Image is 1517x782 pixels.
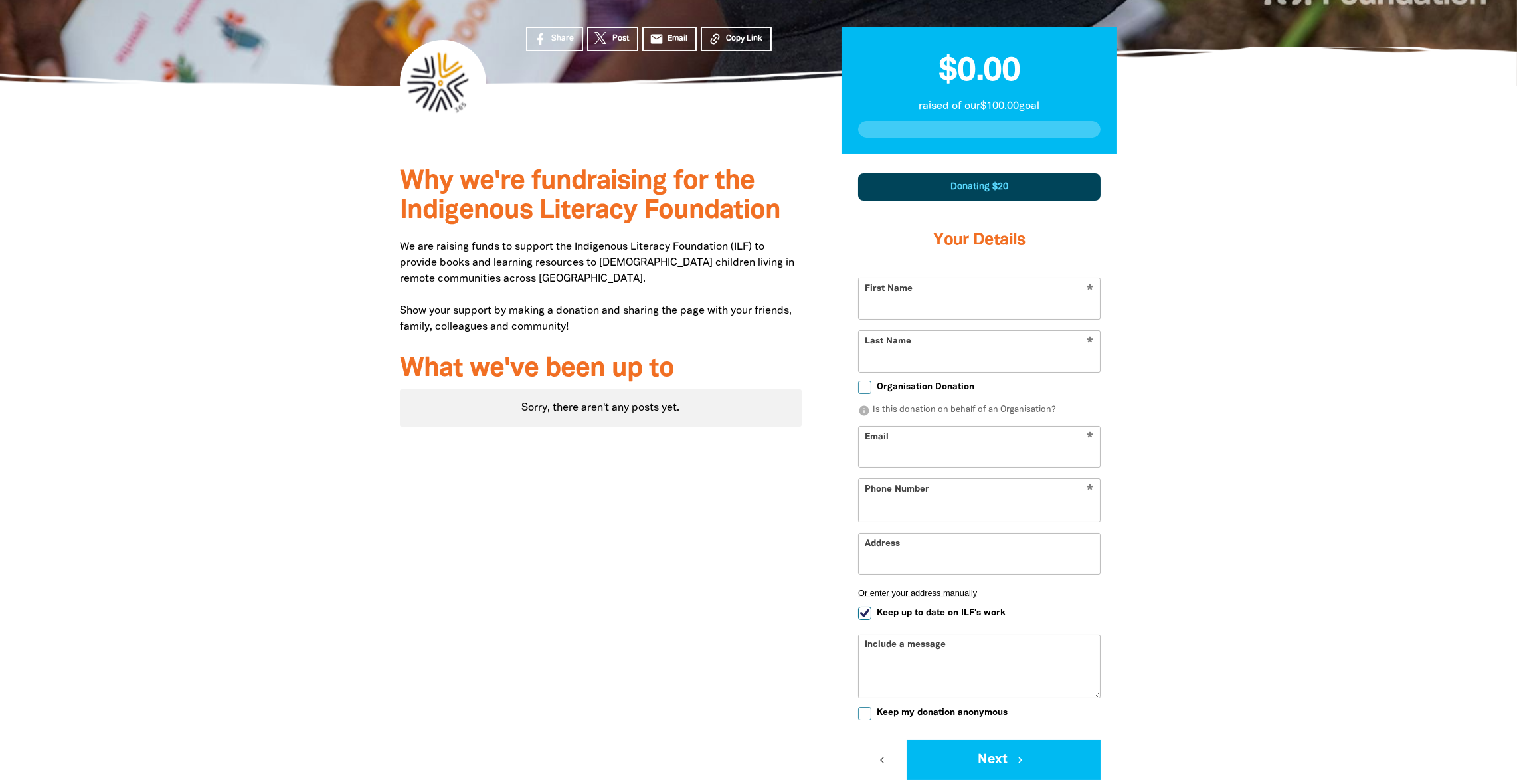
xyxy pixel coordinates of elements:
a: emailEmail [642,27,697,51]
i: chevron_right [1014,754,1026,766]
div: Paginated content [400,389,802,427]
p: We are raising funds to support the Indigenous Literacy Foundation (ILF) to provide books and lea... [400,239,802,335]
i: info [858,405,870,417]
input: Organisation Donation [858,381,871,394]
input: Keep my donation anonymous [858,707,871,720]
span: Organisation Donation [877,381,974,393]
span: Copy Link [726,33,762,45]
span: Keep up to date on ILF's work [877,607,1006,619]
h3: What we've been up to [400,355,802,384]
div: Donating $20 [858,173,1101,201]
span: Email [668,33,687,45]
h3: Your Details [858,214,1101,267]
span: Share [551,33,574,45]
p: Is this donation on behalf of an Organisation? [858,404,1101,417]
a: Share [526,27,583,51]
span: Post [612,33,629,45]
button: Or enter your address manually [858,588,1101,598]
input: Keep up to date on ILF's work [858,607,871,620]
i: chevron_left [876,754,888,766]
button: Next chevron_right [907,740,1101,780]
a: Post [587,27,638,51]
i: Required [1087,484,1093,497]
p: raised of our $100.00 goal [858,98,1101,114]
div: Sorry, there aren't any posts yet. [400,389,802,427]
span: Why we're fundraising for the Indigenous Literacy Foundation [400,169,780,223]
button: Copy Link [701,27,772,51]
i: email [650,32,664,46]
span: Keep my donation anonymous [877,706,1008,719]
span: $0.00 [938,56,1020,87]
button: chevron_left [858,740,907,780]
